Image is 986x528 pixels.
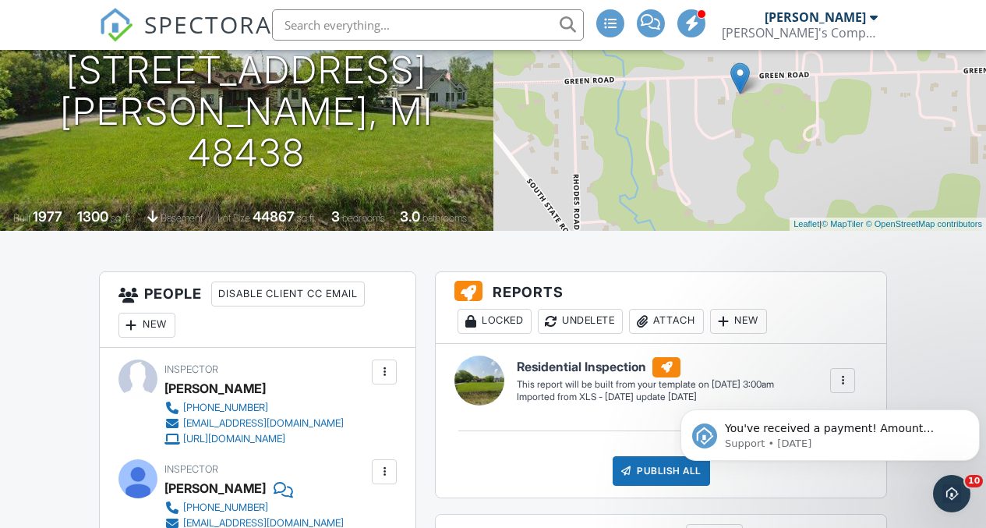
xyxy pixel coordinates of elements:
div: [PERSON_NAME] [164,477,266,500]
span: bathrooms [422,212,467,224]
a: [PHONE_NUMBER] [164,400,344,416]
div: Mike's Complete Home Inspection, LLC [722,25,878,41]
div: [PERSON_NAME] [164,377,266,400]
a: [URL][DOMAIN_NAME] [164,431,344,447]
span: You've received a payment! Amount $425.00 Fee $11.99 Net $413.01 Transaction # pi_3SBja5K7snlDGpR... [51,45,280,229]
iframe: Intercom live chat [933,475,970,512]
input: Search everything... [272,9,584,41]
div: Undelete [538,309,623,334]
div: New [118,313,175,338]
h6: Residential Inspection [517,357,774,377]
div: [URL][DOMAIN_NAME] [183,433,285,445]
div: [PERSON_NAME] [765,9,866,25]
div: Imported from XLS - [DATE] update [DATE] [517,391,774,404]
a: [PHONE_NUMBER] [164,500,344,516]
span: sq. ft. [111,212,133,224]
a: Leaflet [793,219,819,229]
a: SPECTORA [99,21,272,54]
p: Message from Support, sent 2d ago [51,60,286,74]
div: [EMAIL_ADDRESS][DOMAIN_NAME] [183,417,344,430]
h3: Reports [436,272,886,344]
div: 3 [331,208,340,225]
div: Locked [458,309,532,334]
span: Lot Size [217,212,250,224]
div: | [790,218,986,231]
div: Disable Client CC Email [211,282,365,307]
div: Attach [629,309,704,334]
div: [PHONE_NUMBER] [183,501,268,514]
span: Built [13,212,30,224]
span: basement [161,212,203,224]
div: [PHONE_NUMBER] [183,402,268,414]
span: sq.ft. [297,212,316,224]
h3: People [100,272,416,348]
div: Publish All [613,456,710,486]
span: Inspector [164,363,218,375]
div: 1977 [33,208,62,225]
a: [EMAIL_ADDRESS][DOMAIN_NAME] [164,416,344,431]
img: The Best Home Inspection Software - Spectora [99,8,133,42]
span: Inspector [164,463,218,475]
span: 10 [965,475,983,487]
iframe: Intercom notifications message [674,377,986,486]
div: 1300 [77,208,108,225]
div: This report will be built from your template on [DATE] 3:00am [517,378,774,391]
a: © OpenStreetMap contributors [866,219,982,229]
span: bedrooms [342,212,385,224]
div: 3.0 [400,208,420,225]
div: New [710,309,767,334]
span: SPECTORA [144,8,272,41]
h1: [STREET_ADDRESS] [PERSON_NAME], MI 48438 [25,50,468,173]
a: © MapTiler [822,219,864,229]
div: 44867 [253,208,295,225]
